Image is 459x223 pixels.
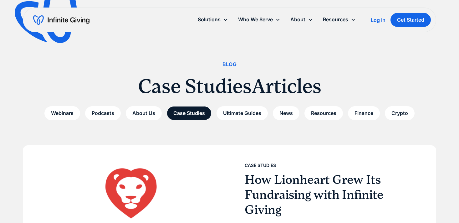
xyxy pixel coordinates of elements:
[285,13,318,26] div: About
[290,15,305,24] div: About
[318,13,361,26] div: Resources
[238,15,273,24] div: Who We Serve
[252,74,321,99] h1: Articles
[167,106,212,120] a: Case Studies
[193,13,233,26] div: Solutions
[390,13,431,27] a: Get Started
[273,106,299,120] a: News
[371,18,385,23] div: Log In
[222,60,237,69] div: Blog
[371,16,385,24] a: Log In
[323,15,348,24] div: Resources
[138,74,252,99] h1: Case Studies
[245,162,276,169] div: Case Studies
[126,106,162,120] a: About Us
[385,106,415,120] a: Crypto
[217,106,268,120] a: Ultimate Guides
[304,106,343,120] a: Resources
[33,15,89,25] a: home
[348,106,380,120] a: Finance
[198,15,221,24] div: Solutions
[245,172,421,217] h3: How Lionheart Grew Its Fundraising with Infinite Giving
[44,106,80,120] a: Webinars
[85,106,121,120] a: Podcasts
[233,13,285,26] div: Who We Serve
